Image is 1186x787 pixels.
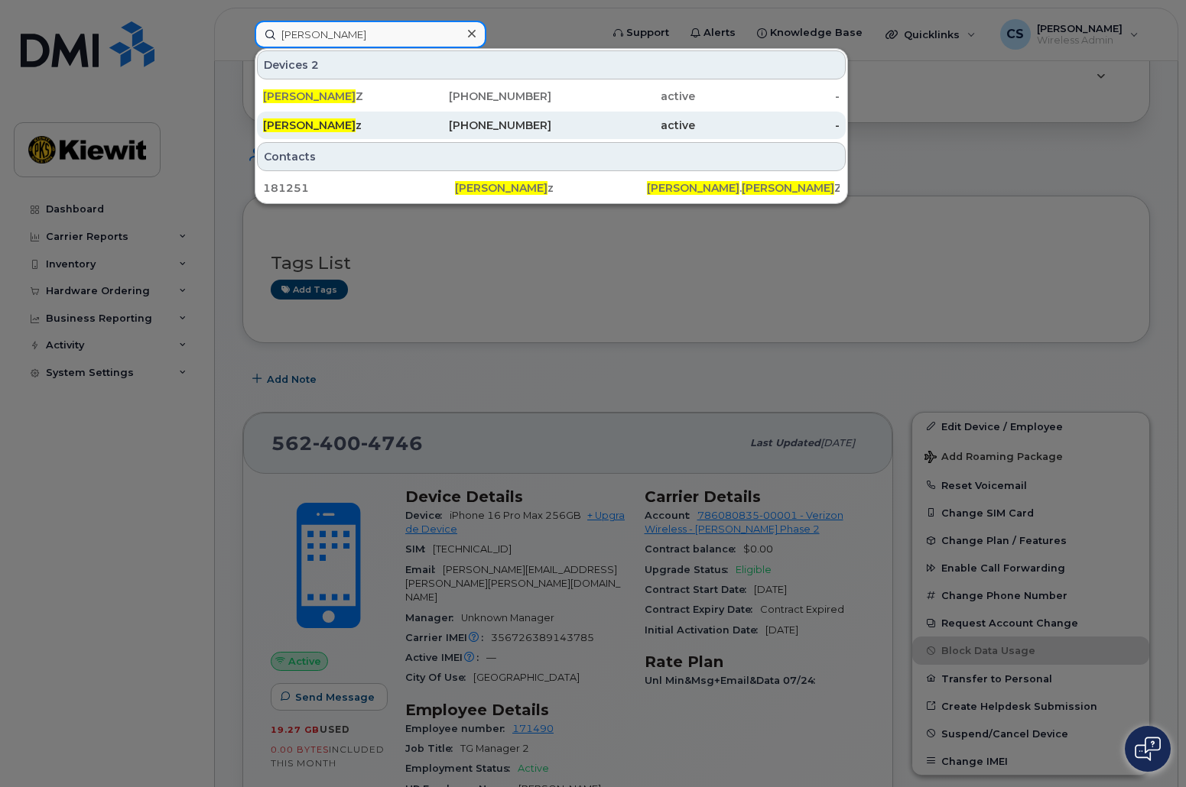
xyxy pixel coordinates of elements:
div: z [455,180,647,196]
span: 2 [311,57,319,73]
span: [PERSON_NAME] [263,89,356,103]
a: [PERSON_NAME]Z[PHONE_NUMBER]active- [257,83,846,110]
div: - [695,89,839,104]
span: [PERSON_NAME] [647,181,739,195]
div: active [551,89,695,104]
span: [PERSON_NAME] [263,118,356,132]
a: 181251[PERSON_NAME]z[PERSON_NAME].[PERSON_NAME]Z@[PERSON_NAME][DOMAIN_NAME] [257,174,846,202]
div: [PHONE_NUMBER] [407,89,551,104]
div: Devices [257,50,846,79]
div: - [695,118,839,133]
span: [PERSON_NAME] [455,181,548,195]
img: Open chat [1135,737,1161,761]
input: Find something... [255,21,486,48]
div: z [263,118,407,133]
div: 181251 [263,180,455,196]
div: [PHONE_NUMBER] [407,118,551,133]
div: Contacts [257,142,846,171]
a: [PERSON_NAME]z[PHONE_NUMBER]active- [257,112,846,139]
span: [PERSON_NAME] [742,181,834,195]
div: active [551,118,695,133]
div: . Z@[PERSON_NAME][DOMAIN_NAME] [647,180,839,196]
div: Z [263,89,407,104]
